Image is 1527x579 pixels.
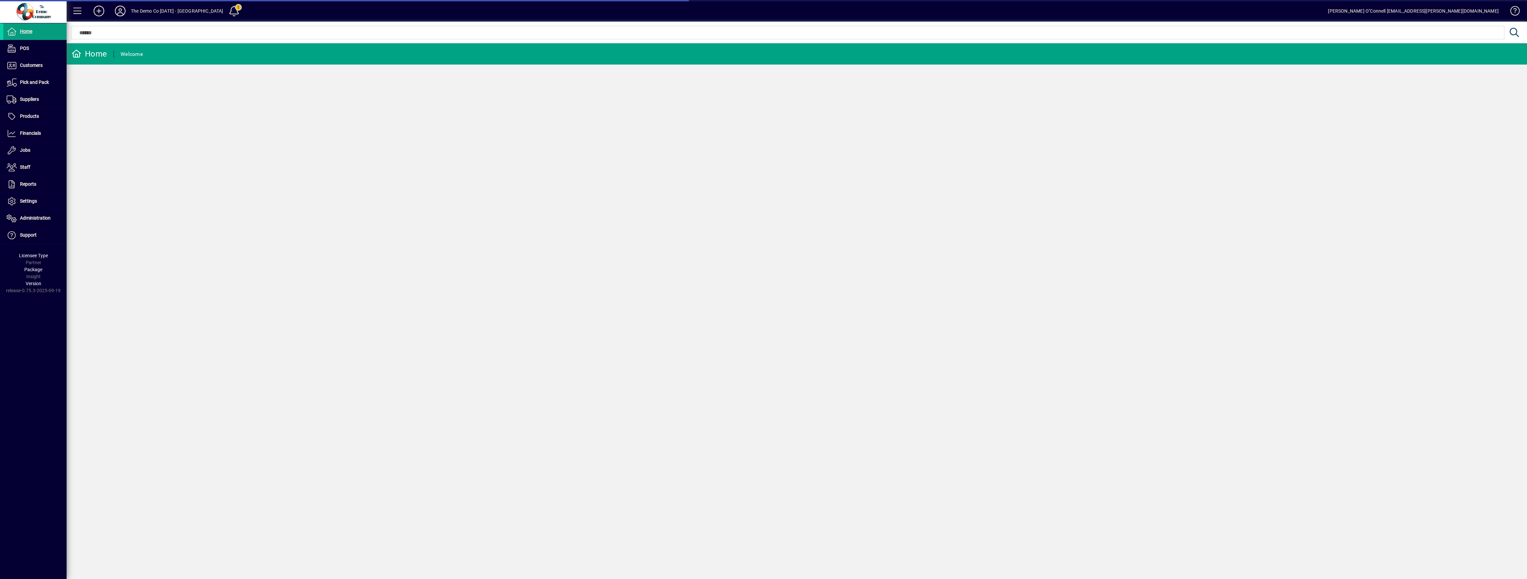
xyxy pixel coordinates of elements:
[3,176,67,193] a: Reports
[19,253,48,258] span: Licensee Type
[3,159,67,176] a: Staff
[24,267,42,272] span: Package
[3,74,67,91] a: Pick and Pack
[3,108,67,125] a: Products
[88,5,110,17] button: Add
[110,5,131,17] button: Profile
[131,6,223,16] div: The Demo Co [DATE] - [GEOGRAPHIC_DATA]
[20,113,39,119] span: Products
[3,142,67,159] a: Jobs
[3,40,67,57] a: POS
[3,91,67,108] a: Suppliers
[20,63,43,68] span: Customers
[1505,1,1519,23] a: Knowledge Base
[3,210,67,227] a: Administration
[20,164,30,170] span: Staff
[20,232,37,238] span: Support
[3,227,67,244] a: Support
[20,215,51,221] span: Administration
[20,198,37,204] span: Settings
[72,49,107,59] div: Home
[20,80,49,85] span: Pick and Pack
[1328,6,1499,16] div: [PERSON_NAME] O''Connell [EMAIL_ADDRESS][PERSON_NAME][DOMAIN_NAME]
[20,29,32,34] span: Home
[20,181,36,187] span: Reports
[3,193,67,210] a: Settings
[26,281,41,286] span: Version
[3,125,67,142] a: Financials
[20,96,39,102] span: Suppliers
[20,46,29,51] span: POS
[121,49,143,60] div: Welcome
[20,147,30,153] span: Jobs
[3,57,67,74] a: Customers
[20,130,41,136] span: Financials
